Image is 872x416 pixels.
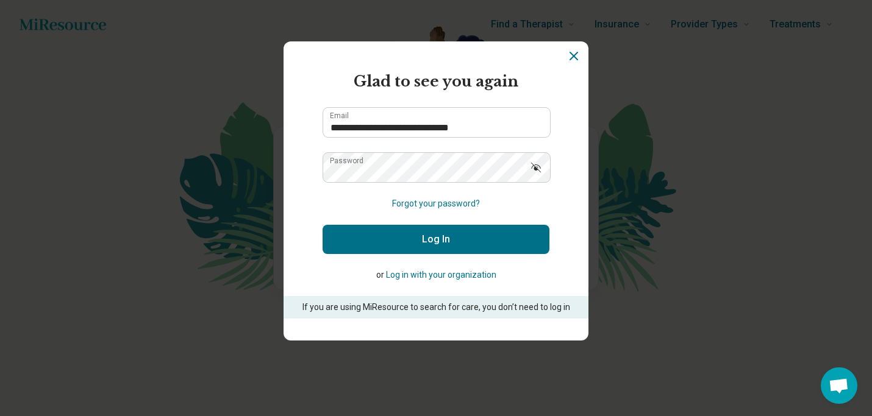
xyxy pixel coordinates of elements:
section: Login Dialog [284,41,588,340]
button: Log in with your organization [386,269,496,281]
button: Show password [523,152,549,182]
p: If you are using MiResource to search for care, you don’t need to log in [301,301,571,314]
label: Password [330,157,363,164]
button: Log In [323,225,549,254]
h2: Glad to see you again [323,71,549,93]
button: Forgot your password? [392,197,480,210]
a: Open chat [821,367,857,404]
label: Email [330,112,349,119]
button: Dismiss [566,49,581,63]
p: or [323,269,549,281]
